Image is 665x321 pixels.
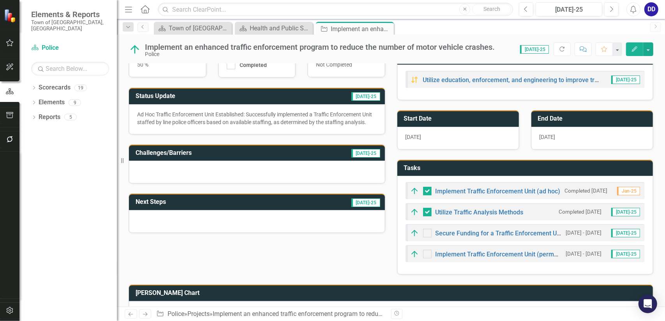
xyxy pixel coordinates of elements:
[410,186,419,196] img: On Target
[31,44,109,53] a: Police
[156,23,230,33] a: Town of [GEOGRAPHIC_DATA] Page
[145,43,495,51] div: Implement an enhanced traffic enforcement program to reduce the number of motor vehicle crashes.
[74,84,87,91] div: 19
[472,4,511,15] button: Search
[39,113,60,122] a: Reports
[566,229,601,237] small: [DATE] - [DATE]
[136,198,260,205] h3: Next Steps
[538,115,649,122] h3: End Date
[136,289,649,296] h3: [PERSON_NAME] Chart
[69,99,81,106] div: 9
[187,310,210,317] a: Projects
[136,149,296,156] h3: Challenges/Barriers
[129,54,206,77] div: 50 %
[564,187,607,195] small: Completed [DATE]
[39,98,65,107] a: Elements
[39,83,71,92] a: Scorecards
[406,134,422,140] span: [DATE]
[213,310,488,317] div: Implement an enhanced traffic enforcement program to reduce the number of motor vehicle crashes.
[308,54,385,77] div: Not Completed
[129,43,141,56] img: On Target
[410,207,419,217] img: On Target
[611,208,640,216] span: [DATE]-25
[31,10,109,19] span: Elements & Reports
[410,75,419,84] img: Caution
[559,208,601,216] small: Completed [DATE]
[137,111,377,126] div: Ad Hoc Traffic Enforcement Unit Established: Successfully implemented a Traffic Enforcement Unit ...
[436,209,524,216] a: Utilize Traffic Analysis Methods
[237,23,311,33] a: Health and Public Safety
[158,3,513,16] input: Search ClearPoint...
[410,228,419,238] img: On Target
[145,51,495,57] div: Police
[31,19,109,32] small: Town of [GEOGRAPHIC_DATA], [GEOGRAPHIC_DATA]
[410,249,419,259] img: On Target
[617,187,640,195] span: Jan-25
[644,2,658,16] button: DD
[483,6,500,12] span: Search
[436,251,573,258] a: Implement Traffic Enforcement Unit (permanent)
[536,2,602,16] button: [DATE]-25
[639,295,657,313] div: Open Intercom Messenger
[169,23,230,33] div: Town of [GEOGRAPHIC_DATA] Page
[436,188,561,195] a: Implement Traffic Enforcement Unit (ad hoc)
[540,134,556,140] span: [DATE]
[404,115,515,122] h3: Start Date
[611,75,640,84] span: [DATE]-25
[351,92,380,101] span: [DATE]-25
[351,149,380,158] span: [DATE]-25
[331,24,392,34] div: Implement an enhanced traffic enforcement program to reduce the number of motor vehicle crashes.
[611,229,640,237] span: [DATE]-25
[538,5,600,14] div: [DATE]-25
[436,230,601,237] a: Secure Funding for a Traffic Enforcement Unit (permanent)
[351,198,380,207] span: [DATE]-25
[520,45,549,54] span: [DATE]-25
[4,9,18,22] img: ClearPoint Strategy
[156,310,385,319] div: » »
[404,165,649,172] h3: Tasks
[250,23,311,33] div: Health and Public Safety
[566,250,601,258] small: [DATE] - [DATE]
[136,93,276,100] h3: Status Update
[168,310,184,317] a: Police
[31,62,109,75] input: Search Below...
[64,114,77,121] div: 5
[611,250,640,258] span: [DATE]-25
